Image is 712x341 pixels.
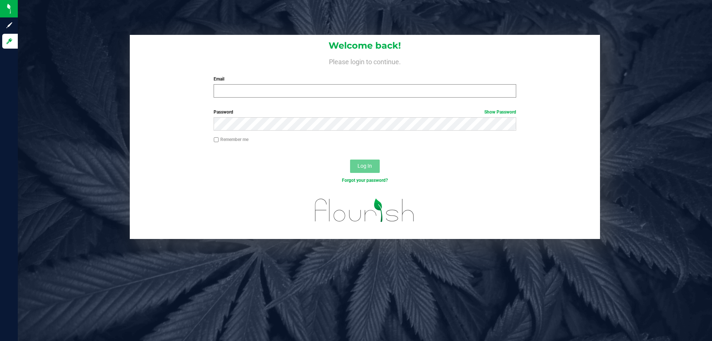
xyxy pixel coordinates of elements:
[306,191,423,229] img: flourish_logo.svg
[350,160,380,173] button: Log In
[357,163,372,169] span: Log In
[6,22,13,29] inline-svg: Sign up
[342,178,388,183] a: Forgot your password?
[214,136,248,143] label: Remember me
[130,41,600,50] h1: Welcome back!
[130,56,600,65] h4: Please login to continue.
[484,109,516,115] a: Show Password
[214,109,233,115] span: Password
[6,37,13,45] inline-svg: Log in
[214,137,219,142] input: Remember me
[214,76,516,82] label: Email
